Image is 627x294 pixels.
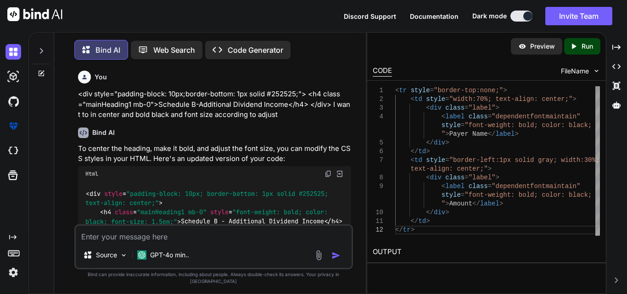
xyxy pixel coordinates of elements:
[426,156,445,164] span: style
[6,118,21,134] img: premium
[403,226,411,233] span: tr
[561,67,589,76] span: FileName
[395,87,399,94] span: <
[445,139,449,146] span: >
[228,44,283,55] p: Code Generator
[104,189,123,198] span: style
[373,95,383,104] div: 2
[411,156,414,164] span: <
[210,208,229,216] span: style
[434,87,503,94] span: "border-top:none;"
[582,42,593,51] p: Run
[426,95,445,103] span: style
[472,200,480,207] span: </
[373,147,383,156] div: 6
[499,200,503,207] span: >
[430,104,442,111] span: div
[465,191,592,199] span: "font-weight: bold; color: black;
[461,122,465,129] span: =
[445,156,449,164] span: =
[411,87,430,94] span: style
[449,200,472,207] span: Amount
[426,217,430,225] span: >
[85,189,332,207] span: "padding-block: 10px; border-bottom: 1px solid #252525; text-align: center;"
[153,44,195,55] p: Web Search
[434,139,445,146] span: div
[373,217,383,226] div: 11
[78,89,351,120] p: <div style="padding-block: 10px;border-bottom: 1px solid #252525;"> <h4 class="mainHeading1 mb-0"...
[414,156,422,164] span: td
[411,95,414,103] span: <
[150,250,189,260] p: GPT-4o min..
[395,226,403,233] span: </
[442,113,445,120] span: <
[85,170,98,178] span: Html
[573,95,577,103] span: >
[74,271,353,285] p: Bind can provide inaccurate information, including about people. Always double-check its answers....
[445,174,465,181] span: class
[6,44,21,60] img: darkChat
[373,104,383,112] div: 3
[6,94,21,109] img: githubDark
[373,86,383,95] div: 1
[399,87,407,94] span: tr
[120,251,128,259] img: Pick Models
[367,241,606,263] h2: OUTPUT
[137,208,207,216] span: "mainHeading1 mb-0"
[495,130,515,138] span: label
[434,209,445,216] span: div
[515,130,519,138] span: >
[442,122,461,129] span: style
[442,191,461,199] span: style
[373,208,383,217] div: 10
[104,208,111,216] span: h4
[442,200,445,207] span: "
[96,250,117,260] p: Source
[336,170,344,178] img: Open in Browser
[445,200,449,207] span: >
[492,113,580,120] span: "dependentfontmaintain"
[325,170,332,178] img: copy
[461,191,465,199] span: =
[518,42,526,50] img: preview
[85,189,332,207] span: < = >
[465,122,592,129] span: "font-weight: bold; color: black;
[411,148,419,155] span: </
[445,113,465,120] span: label
[418,148,426,155] span: td
[445,130,449,138] span: >
[95,72,107,82] h6: You
[469,104,496,111] span: "label"
[469,183,488,190] span: class
[426,148,430,155] span: >
[488,183,492,190] span: =
[469,174,496,181] span: "label"
[6,265,21,280] img: settings
[445,95,449,103] span: =
[418,217,426,225] span: td
[426,174,430,181] span: <
[95,44,120,55] p: Bind AI
[373,173,383,182] div: 8
[442,183,445,190] span: <
[593,67,600,75] img: chevron down
[85,189,342,235] code: Schedule B - Additional Dividend Income
[426,139,434,146] span: </
[480,200,499,207] span: label
[373,139,383,147] div: 5
[411,217,419,225] span: </
[442,130,445,138] span: "
[324,217,342,226] span: </ >
[410,11,459,21] button: Documentation
[115,208,133,216] span: class
[92,128,115,137] h6: Bind AI
[6,69,21,84] img: darkAi-studio
[410,12,459,20] span: Documentation
[496,174,499,181] span: >
[430,87,434,94] span: =
[445,104,465,111] span: class
[449,95,573,103] span: "width:70%; text-align: center;"
[426,209,434,216] span: </
[373,182,383,191] div: 9
[472,11,507,21] span: Dark mode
